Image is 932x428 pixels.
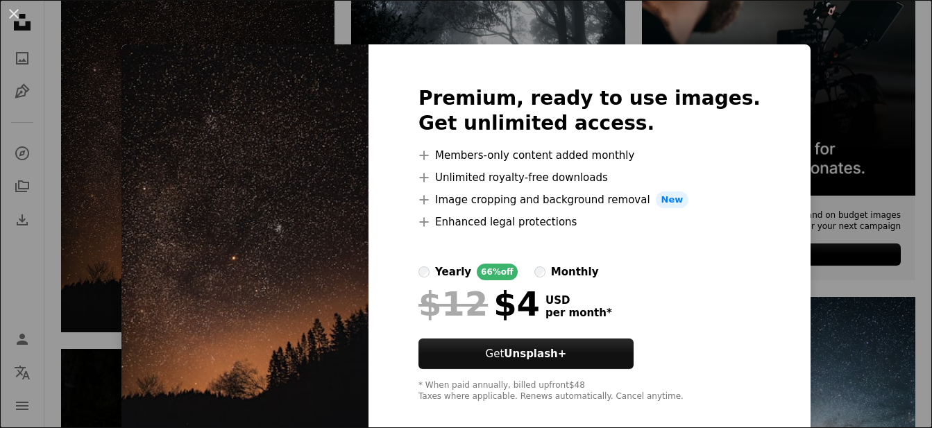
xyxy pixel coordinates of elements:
strong: Unsplash+ [504,348,566,360]
input: yearly66%off [418,266,430,277]
li: Members-only content added monthly [418,147,761,164]
div: yearly [435,264,471,280]
span: $12 [418,286,488,322]
li: Enhanced legal protections [418,214,761,230]
div: $4 [418,286,540,322]
span: USD [545,294,612,307]
button: GetUnsplash+ [418,339,634,369]
li: Unlimited royalty-free downloads [418,169,761,186]
span: New [656,191,689,208]
div: monthly [551,264,599,280]
div: 66% off [477,264,518,280]
div: * When paid annually, billed upfront $48 Taxes where applicable. Renews automatically. Cancel any... [418,380,761,402]
input: monthly [534,266,545,277]
h2: Premium, ready to use images. Get unlimited access. [418,86,761,136]
li: Image cropping and background removal [418,191,761,208]
span: per month * [545,307,612,319]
